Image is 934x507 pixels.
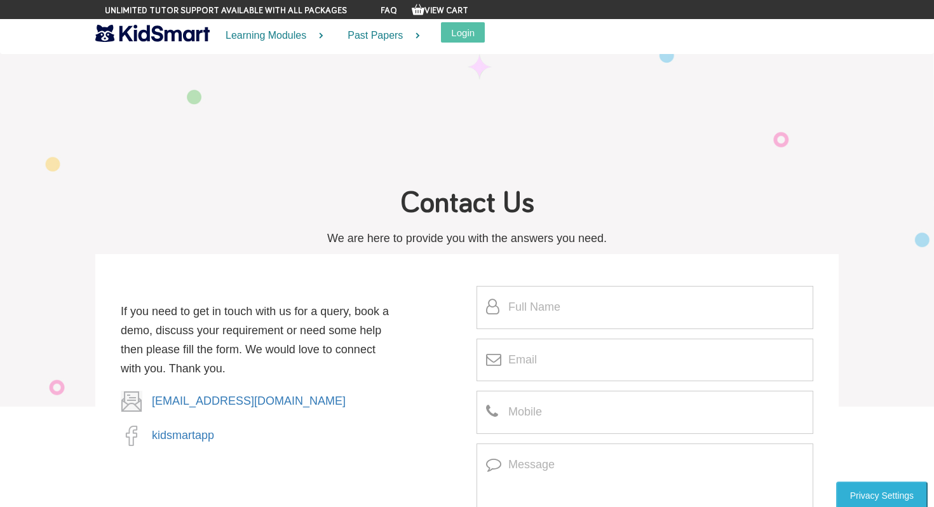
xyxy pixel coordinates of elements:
label: Mobile [477,391,542,421]
a: [EMAIL_ADDRESS][DOMAIN_NAME] [152,395,346,407]
button: Login [441,22,485,43]
a: FAQ [381,6,397,15]
span: Unlimited tutor support available with all packages [105,4,347,17]
p: If you need to get in touch with us for a query, book a demo, discuss your requirement or need so... [121,302,398,378]
label: Email [477,339,537,368]
a: View Cart [412,6,468,15]
label: Message [477,443,555,473]
img: KidSmart logo [95,22,210,44]
img: Your items in the shopping basket [412,3,424,16]
label: Full Name [477,286,560,316]
img: KidSmart on facebook [121,425,142,447]
a: Past Papers [332,19,428,53]
img: Contact support by email [121,391,142,412]
strong: Contact Us [400,188,534,219]
p: We are here to provide you with the answers you need. [105,229,829,248]
a: kidsmartapp [152,429,214,442]
a: Learning Modules [210,19,332,53]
